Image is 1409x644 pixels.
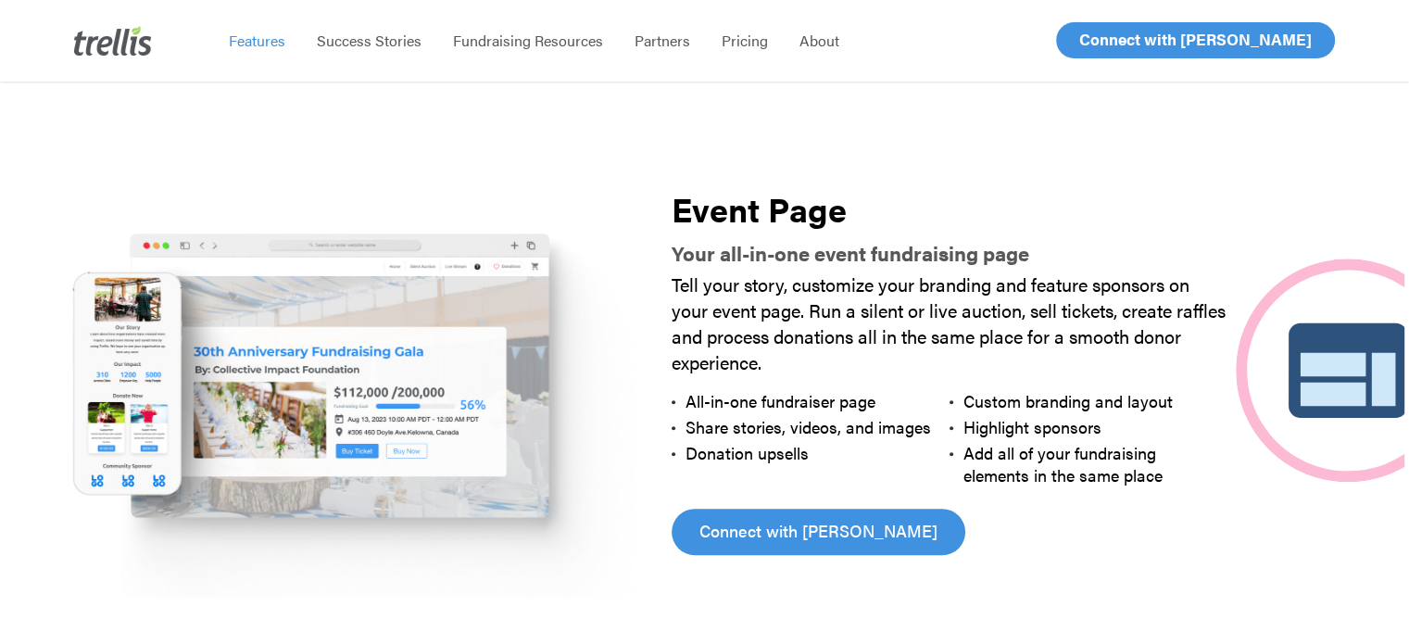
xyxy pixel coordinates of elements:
[437,32,619,50] a: Fundraising Resources
[706,32,784,50] a: Pricing
[699,518,937,544] span: Connect with [PERSON_NAME]
[672,271,1226,375] span: Tell your story, customize your branding and feature sponsors on your event page. Run a silent or...
[672,509,965,555] a: Connect with [PERSON_NAME]
[686,441,809,464] span: Donation upsells
[213,32,301,50] a: Features
[635,30,690,51] span: Partners
[799,30,839,51] span: About
[963,415,1101,438] span: Highlight sponsors
[963,441,1163,486] span: Add all of your fundraising elements in the same place
[453,30,603,51] span: Fundraising Resources
[963,389,1173,412] span: Custom branding and layout
[74,26,152,56] img: Trellis
[672,184,847,233] strong: Event Page
[784,32,855,50] a: About
[229,30,285,51] span: Features
[1079,28,1312,50] span: Connect with [PERSON_NAME]
[619,32,706,50] a: Partners
[722,30,768,51] span: Pricing
[301,32,437,50] a: Success Stories
[1056,22,1335,58] a: Connect with [PERSON_NAME]
[686,415,931,438] span: Share stories, videos, and images
[672,238,1029,267] strong: Your all-in-one event fundraising page
[686,389,875,412] span: All-in-one fundraiser page
[317,30,421,51] span: Success Stories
